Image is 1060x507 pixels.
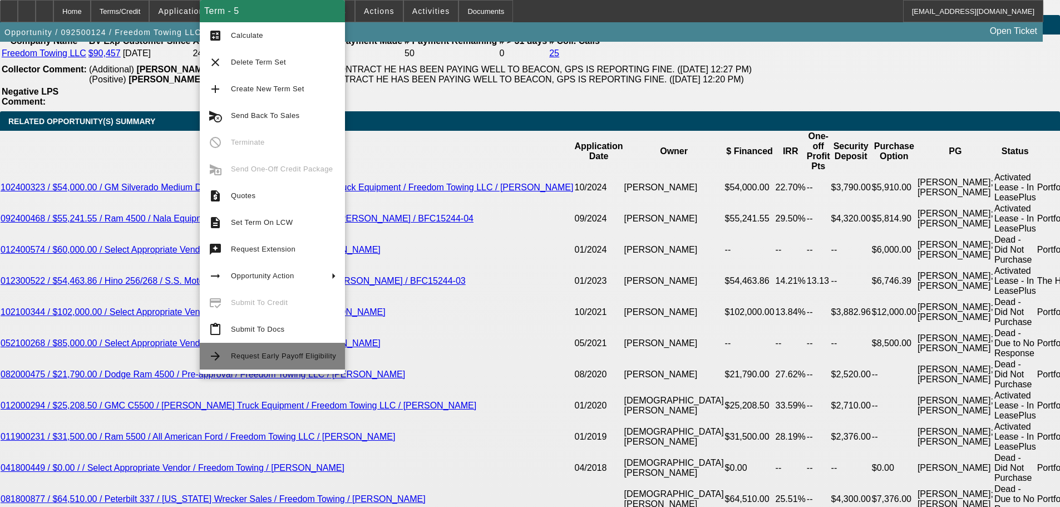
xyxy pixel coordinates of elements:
[831,390,871,421] td: $2,710.00
[2,87,58,106] b: Negative LPS Comment:
[574,203,623,234] td: 09/2024
[209,350,222,363] mat-icon: arrow_forward
[831,265,871,297] td: --
[917,359,994,390] td: [PERSON_NAME]; [PERSON_NAME]
[88,48,121,58] a: $90,457
[1,370,405,379] a: 082000475 / $21,790.00 / Dodge Ram 4500 / Pre-approval / Freedom Towing LLC / [PERSON_NAME]
[4,28,283,37] span: Opportunity / 092500124 / Freedom Towing LLC / [PERSON_NAME]
[231,218,293,227] span: Set Term On LCW
[775,452,806,484] td: --
[994,328,1037,359] td: Dead - Due to No Response
[994,131,1037,172] th: Status
[574,131,623,172] th: Application Date
[775,131,806,172] th: IRR
[871,328,917,359] td: $8,500.00
[994,390,1037,421] td: Activated Lease - In LeasePlus
[574,421,623,452] td: 01/2019
[1,401,476,410] a: 012000294 / $25,208.50 / GMC C5500 / [PERSON_NAME] Truck Equipment / Freedom Towing LLC / [PERSON...
[1,432,395,441] a: 011900231 / $31,500.00 / Ram 5500 / All American Ford / Freedom Towing LLC / [PERSON_NAME]
[917,328,994,359] td: [PERSON_NAME]; [PERSON_NAME]
[549,48,559,58] a: 25
[209,56,222,69] mat-icon: clear
[994,203,1037,234] td: Activated Lease - In LeasePlus
[231,111,299,120] span: Send Back To Sales
[917,203,994,234] td: [PERSON_NAME]; [PERSON_NAME]
[806,203,831,234] td: --
[724,131,775,172] th: $ Financed
[917,421,994,452] td: [PERSON_NAME]; [PERSON_NAME]
[775,234,806,265] td: --
[831,297,871,328] td: $3,882.96
[806,297,831,328] td: --
[89,65,134,74] span: (Additional)
[136,65,214,74] b: [PERSON_NAME]:
[871,452,917,484] td: $0.00
[209,29,222,42] mat-icon: calculate
[831,421,871,452] td: $2,376.00
[724,390,775,421] td: $25,208.50
[871,297,917,328] td: $12,000.00
[1,338,381,348] a: 052100268 / $85,000.00 / Select Appropriate Vendor / Freedom Towing LLC / [PERSON_NAME]
[994,359,1037,390] td: Dead - Did Not Purchase
[231,325,284,333] span: Submit To Docs
[871,172,917,203] td: $5,910.00
[871,421,917,452] td: --
[2,65,87,74] b: Collector Comment:
[917,265,994,297] td: [PERSON_NAME]; [PERSON_NAME]
[806,234,831,265] td: --
[724,328,775,359] td: --
[412,7,450,16] span: Activities
[231,58,286,66] span: Delete Term Set
[871,131,917,172] th: Purchase Option
[624,297,724,328] td: [PERSON_NAME]
[775,297,806,328] td: 13.84%
[129,75,206,84] b: [PERSON_NAME]:
[806,328,831,359] td: --
[150,1,212,22] button: Application
[775,421,806,452] td: 28.19%
[1,463,344,472] a: 041800449 / $0.00 / / Select Appropriate Vendor / Freedom Towing / [PERSON_NAME]
[574,172,623,203] td: 10/2024
[574,452,623,484] td: 04/2018
[89,75,126,84] span: (Positive)
[871,265,917,297] td: $6,746.39
[806,359,831,390] td: --
[831,172,871,203] td: $3,790.00
[724,421,775,452] td: $31,500.00
[158,7,204,16] span: Application
[624,172,724,203] td: [PERSON_NAME]
[624,234,724,265] td: [PERSON_NAME]
[994,297,1037,328] td: Dead - Did Not Purchase
[775,265,806,297] td: 14.21%
[624,131,724,172] th: Owner
[624,328,724,359] td: [PERSON_NAME]
[216,65,752,74] span: CUSTOMER HAS 2 ACTIVE CONTRACT HE HAS BEEN PAYING WELL TO BEACON, GPS IS REPORTING FINE. ([DATE] ...
[724,265,775,297] td: $54,463.86
[209,216,222,229] mat-icon: description
[1,307,386,317] a: 102100344 / $102,000.00 / Select Appropriate Vendor / Freedom Towing LLC / [PERSON_NAME]
[775,390,806,421] td: 33.59%
[831,234,871,265] td: --
[231,352,336,360] span: Request Early Payoff Eligibility
[122,48,191,59] td: [DATE]
[499,48,548,59] td: 0
[775,172,806,203] td: 22.70%
[574,265,623,297] td: 01/2023
[574,328,623,359] td: 05/2021
[574,234,623,265] td: 01/2024
[831,131,871,172] th: Security Deposit
[917,452,994,484] td: [PERSON_NAME]
[364,7,395,16] span: Actions
[831,452,871,484] td: --
[231,245,295,253] span: Request Extension
[332,48,403,59] td: 73
[209,109,222,122] mat-icon: cancel_schedule_send
[806,265,831,297] td: 13.13
[917,234,994,265] td: [PERSON_NAME]; [PERSON_NAME]
[724,452,775,484] td: $0.00
[231,191,255,200] span: Quotes
[624,452,724,484] td: [DEMOGRAPHIC_DATA][PERSON_NAME]
[624,359,724,390] td: [PERSON_NAME]
[192,48,230,59] td: 24.34%
[917,172,994,203] td: [PERSON_NAME]; [PERSON_NAME]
